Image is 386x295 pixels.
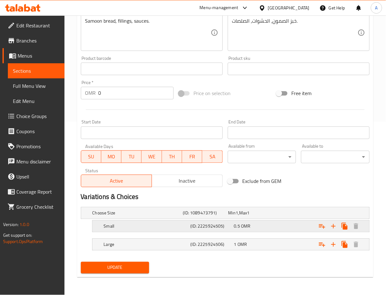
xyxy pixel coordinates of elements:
[3,169,64,184] a: Upsell
[16,158,59,165] span: Menu disclaimer
[3,154,64,169] a: Menu disclaimer
[228,210,271,216] div: ,
[234,241,237,249] span: 1
[241,222,250,230] span: OMR
[85,89,96,97] p: OMR
[16,128,59,135] span: Coupons
[3,139,64,154] a: Promotions
[350,239,362,250] button: Delete Large
[104,152,119,162] span: MO
[328,239,339,250] button: Add new choice
[301,151,370,163] div: ​
[3,231,32,239] span: Get support on:
[3,184,64,199] a: Coverage Report
[16,188,59,196] span: Coverage Report
[84,177,149,186] span: Active
[86,264,144,272] span: Update
[236,209,238,217] span: 1
[85,18,211,48] textarea: Samoon bread, fillings, sauces.
[18,52,59,60] span: Menus
[16,112,59,120] span: Choice Groups
[92,239,369,250] div: Expand
[202,150,222,163] button: SA
[350,221,362,232] button: Delete Small
[16,22,59,29] span: Edit Restaurant
[185,152,200,162] span: FR
[165,152,180,162] span: TH
[81,207,369,219] div: Expand
[8,94,64,109] a: Edit Menu
[13,67,59,75] span: Sections
[13,82,59,90] span: Full Menu View
[92,210,181,216] h5: Choose Size
[16,173,59,180] span: Upsell
[92,221,369,232] div: Expand
[3,109,64,124] a: Choice Groups
[3,220,19,229] span: Version:
[8,63,64,78] a: Sections
[16,203,59,211] span: Grocery Checklist
[316,239,328,250] button: Add choice group
[234,222,240,230] span: 0.5
[81,262,149,274] button: Update
[200,4,238,12] div: Menu-management
[268,4,310,11] div: [GEOGRAPHIC_DATA]
[3,199,64,214] a: Grocery Checklist
[81,192,370,202] h2: Variations & Choices
[193,90,231,97] span: Price on selection
[316,221,328,232] button: Add choice group
[81,150,101,163] button: SU
[20,220,29,229] span: 1.0.0
[101,150,121,163] button: MO
[142,150,162,163] button: WE
[3,237,43,246] a: Support.OpsPlatform
[232,18,358,48] textarea: خبز الصمون، الحشوات، الصلصات.
[239,209,247,217] span: Max
[3,18,64,33] a: Edit Restaurant
[3,124,64,139] a: Coupons
[339,221,350,232] button: Clone new choice
[375,4,378,11] span: A
[183,210,226,216] h5: (ID: 1089473791)
[191,223,232,230] h5: (ID: 2225924505)
[182,150,202,163] button: FR
[104,223,188,230] h5: Small
[13,97,59,105] span: Edit Menu
[3,33,64,48] a: Branches
[84,152,99,162] span: SU
[3,48,64,63] a: Menus
[152,175,223,187] button: Inactive
[154,177,220,186] span: Inactive
[291,90,311,97] span: Free item
[228,63,370,75] input: Please enter product sku
[81,175,152,187] button: Active
[124,152,139,162] span: TU
[81,63,223,75] input: Please enter product barcode
[243,178,282,185] span: Exclude from GEM
[228,209,236,217] span: Min
[191,241,232,248] h5: (ID: 2225924506)
[339,239,350,250] button: Clone new choice
[16,37,59,44] span: Branches
[238,241,247,249] span: OMR
[162,150,182,163] button: TH
[104,241,188,248] h5: Large
[8,78,64,94] a: Full Menu View
[16,143,59,150] span: Promotions
[228,151,296,163] div: ​
[121,150,142,163] button: TU
[98,87,174,99] input: Please enter price
[205,152,220,162] span: SA
[144,152,159,162] span: WE
[328,221,339,232] button: Add new choice
[247,209,250,217] span: 1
